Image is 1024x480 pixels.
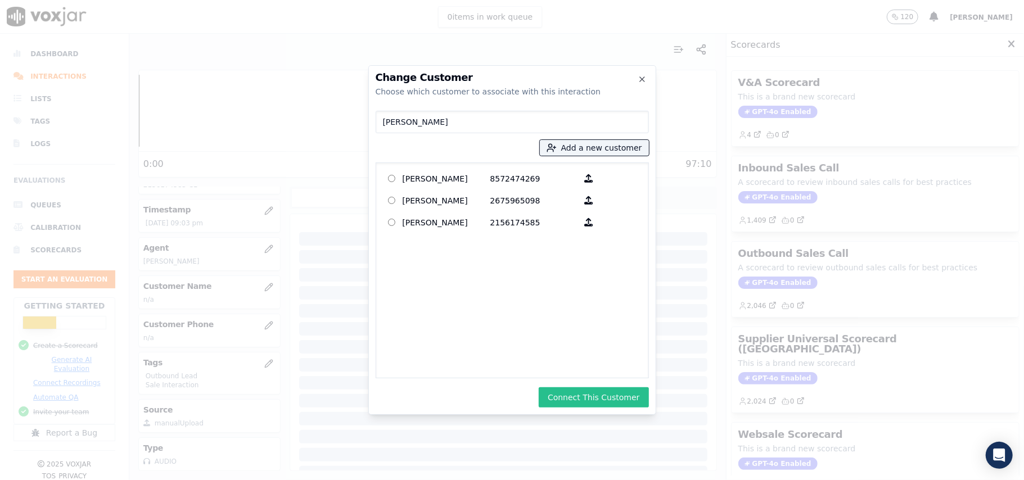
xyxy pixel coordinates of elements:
input: [PERSON_NAME] 2156174585 [388,219,395,226]
button: [PERSON_NAME] 8572474269 [578,170,600,187]
h2: Change Customer [376,73,649,83]
p: 8572474269 [490,170,578,187]
p: 2156174585 [490,214,578,231]
input: [PERSON_NAME] 2675965098 [388,197,395,204]
p: [PERSON_NAME] [403,170,490,187]
p: 2675965098 [490,192,578,209]
input: [PERSON_NAME] 8572474269 [388,175,395,182]
button: [PERSON_NAME] 2675965098 [578,192,600,209]
button: Add a new customer [540,140,649,156]
div: Open Intercom Messenger [986,442,1013,469]
p: [PERSON_NAME] [403,192,490,209]
p: [PERSON_NAME] [403,214,490,231]
input: Search Customers [376,111,649,133]
button: [PERSON_NAME] 2156174585 [578,214,600,231]
button: Connect This Customer [539,387,648,407]
div: Choose which customer to associate with this interaction [376,86,649,97]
